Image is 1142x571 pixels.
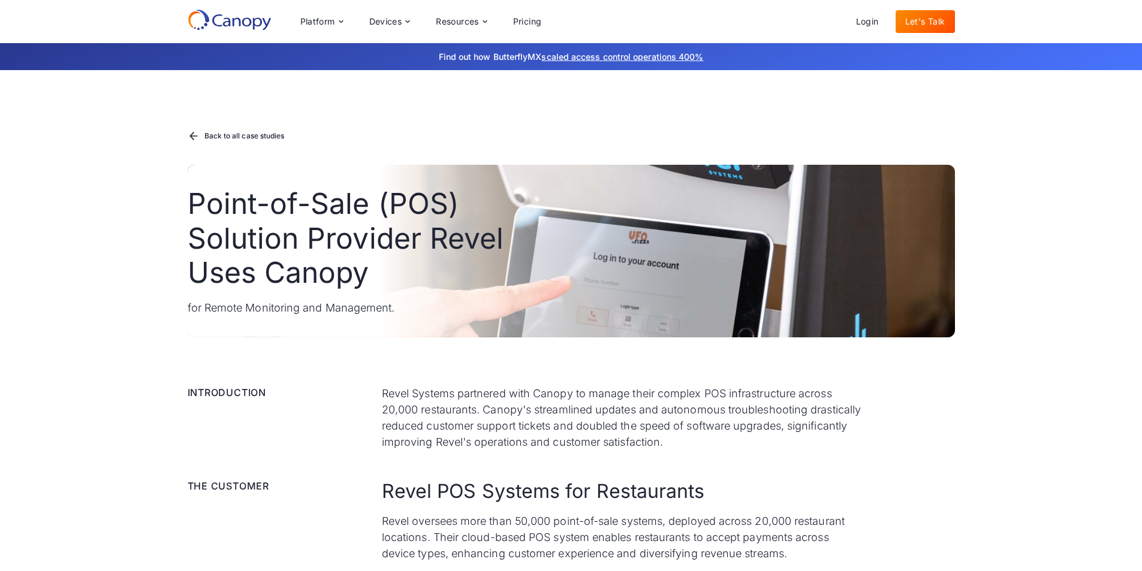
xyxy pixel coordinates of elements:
[369,17,402,26] div: Devices
[188,300,564,316] p: for Remote Monitoring and Management.
[188,186,564,290] h1: Point-of-Sale (POS) Solution Provider Revel Uses Canopy
[188,385,267,400] div: Introduction
[278,50,865,63] p: Find out how ButterflyMX
[382,385,861,450] p: Revel Systems partnered with Canopy to manage their complex POS infrastructure across 20,000 rest...
[204,132,285,140] div: Back to all case studies
[382,479,705,504] h2: Revel POS Systems for Restaurants
[291,10,352,34] div: Platform
[541,52,703,62] a: scaled access control operations 400%
[846,10,888,33] a: Login
[382,513,861,561] p: Revel oversees more than 50,000 point-of-sale systems, deployed across 20,000 restaurant location...
[426,10,496,34] div: Resources
[504,10,552,33] a: Pricing
[188,129,285,144] a: Back to all case studies
[896,10,955,33] a: Let's Talk
[360,10,420,34] div: Devices
[300,17,335,26] div: Platform
[188,479,270,493] div: The Customer
[436,17,479,26] div: Resources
